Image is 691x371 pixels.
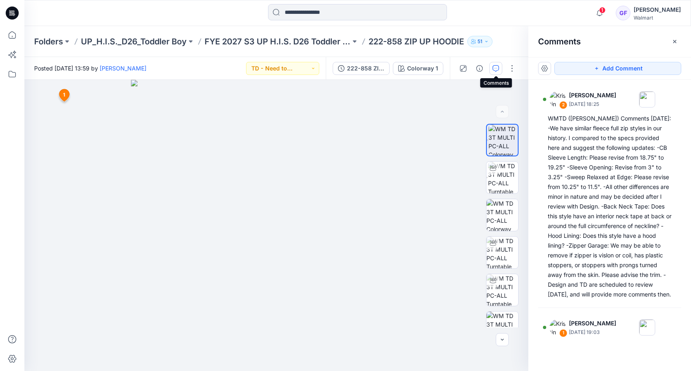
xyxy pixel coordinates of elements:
[538,37,581,46] h2: Comments
[81,36,187,47] a: UP_H.I.S._D26_Toddler Boy
[569,90,616,100] p: [PERSON_NAME]
[549,319,566,336] img: Kristin Veit
[393,62,443,75] button: Colorway 1
[131,80,422,371] img: eyJhbGciOiJIUzI1NiIsImtpZCI6IjAiLCJzbHQiOiJzZXMiLCJ0eXAiOiJKV1QifQ.eyJkYXRhIjp7InR5cGUiOiJzdG9yYW...
[477,37,482,46] p: 51
[486,312,518,343] img: WM TD 3T MULTI PC-ALL Colorway wo Avatar
[488,162,518,193] img: WM TD 3T MULTI PC-ALL Turntable with Avatar
[616,6,630,20] div: GF
[34,64,146,72] span: Posted [DATE] 13:59 by
[100,65,146,72] a: [PERSON_NAME]
[634,15,681,21] div: Walmart
[554,62,681,75] button: Add Comment
[467,36,493,47] button: 51
[559,101,567,109] div: 2
[486,274,518,306] img: WM TD 3T MULTI PC-ALL Turntable with Avatar
[549,91,566,108] img: Kristin Veit
[488,125,518,156] img: WM TD 3T MULTI PC-ALL Colorway wo Avatar
[569,318,616,328] p: [PERSON_NAME]
[407,64,438,73] div: Colorway 1
[486,199,518,231] img: WM TD 3T MULTI PC-ALL Colorway wo Avatar
[548,114,671,299] div: WMTD ([PERSON_NAME]) Comments [DATE]: -We have similar fleece full zip styles in our history. I c...
[559,329,567,337] div: 1
[368,36,464,47] p: 222-858 ZIP UP HOODIE
[34,36,63,47] a: Folders
[486,237,518,268] img: WM TD 3T MULTI PC-ALL Turntable with Avatar
[634,5,681,15] div: [PERSON_NAME]
[347,64,384,73] div: 222-858 ZIP UP HOODIE
[599,7,606,13] span: 1
[205,36,351,47] a: FYE 2027 S3 UP H.I.S. D26 Toddler Boy
[569,100,616,108] p: [DATE] 18:25
[333,62,390,75] button: 222-858 ZIP UP HOODIE
[473,62,486,75] button: Details
[569,328,616,336] p: [DATE] 19:03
